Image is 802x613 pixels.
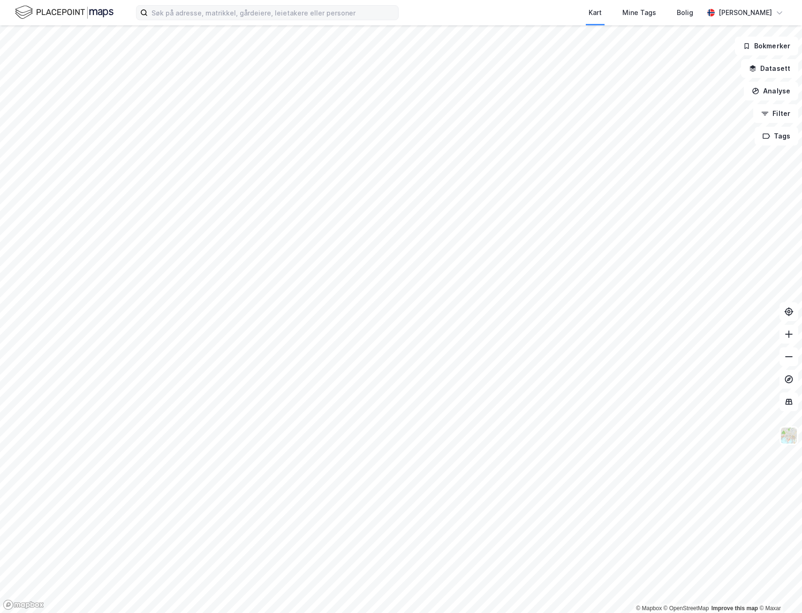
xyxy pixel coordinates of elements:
[755,568,802,613] iframe: Chat Widget
[15,4,113,21] img: logo.f888ab2527a4732fd821a326f86c7f29.svg
[148,6,398,20] input: Søk på adresse, matrikkel, gårdeiere, leietakere eller personer
[741,59,798,78] button: Datasett
[677,7,693,18] div: Bolig
[735,37,798,55] button: Bokmerker
[711,605,758,612] a: Improve this map
[755,127,798,146] button: Tags
[664,605,709,612] a: OpenStreetMap
[780,427,798,444] img: Z
[744,82,798,100] button: Analyse
[589,7,602,18] div: Kart
[719,7,772,18] div: [PERSON_NAME]
[753,104,798,123] button: Filter
[3,599,44,610] a: Mapbox homepage
[622,7,656,18] div: Mine Tags
[636,605,662,612] a: Mapbox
